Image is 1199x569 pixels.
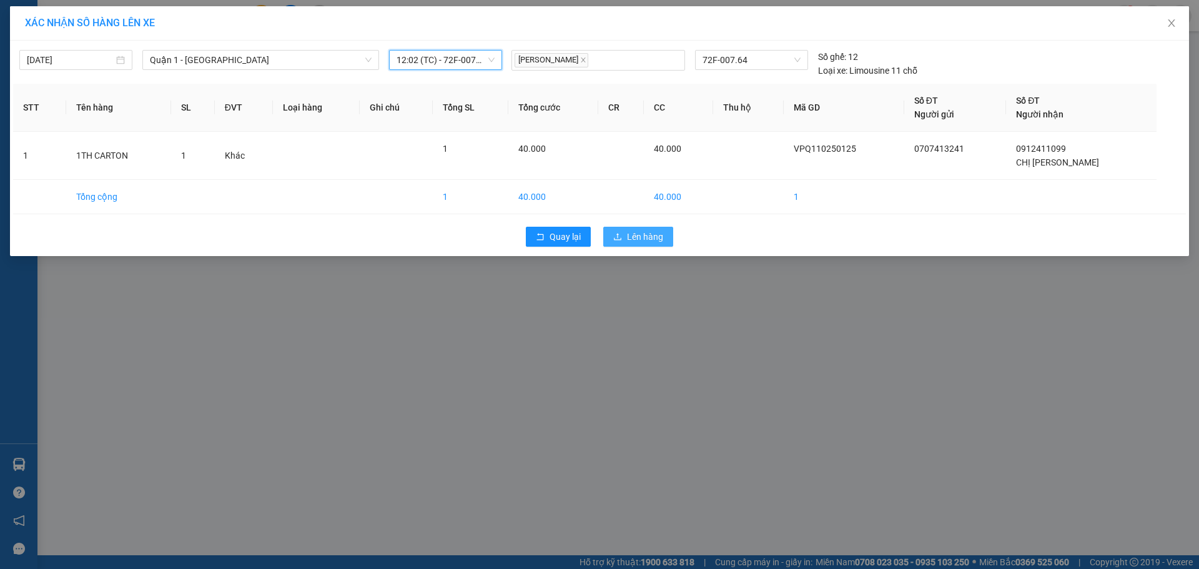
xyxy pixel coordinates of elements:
span: close [580,57,586,63]
span: 40.000 [654,144,681,154]
span: Số ghế: [818,50,846,64]
span: 1 [443,144,448,154]
td: 1TH CARTON [66,132,171,180]
span: Số ĐT [1016,96,1040,106]
div: CHỊ [PERSON_NAME] [146,56,247,86]
span: XÁC NHẬN SỐ HÀNG LÊN XE [25,17,155,29]
span: CHỊ [PERSON_NAME] [1016,157,1099,167]
td: 1 [13,132,66,180]
span: VPQ110250125 [794,144,856,154]
span: 0912411099 [1016,144,1066,154]
th: CC [644,84,713,132]
td: 1 [784,180,904,214]
th: SL [171,84,215,132]
th: Ghi chú [360,84,433,132]
td: 1 [433,180,508,214]
th: Tổng SL [433,84,508,132]
span: 12:02 (TC) - 72F-007.64 [397,51,495,69]
div: VP 18 [PERSON_NAME][GEOGRAPHIC_DATA] - [GEOGRAPHIC_DATA] [11,11,137,86]
div: 0912411099 [146,86,247,103]
th: Loại hàng [273,84,360,132]
span: Quận 1 - Vũng Tàu [150,51,372,69]
span: 72F-007.64 [703,51,800,69]
th: Mã GD [784,84,904,132]
th: CR [598,84,644,132]
span: close [1167,18,1177,28]
span: Lên hàng [627,230,663,244]
span: rollback [536,232,545,242]
th: Tên hàng [66,84,171,132]
button: Close [1154,6,1189,41]
span: 0707413241 [914,144,964,154]
th: ĐVT [215,84,273,132]
span: down [365,56,372,64]
span: Nhận: [146,12,176,25]
span: Gửi: [11,12,30,25]
th: Thu hộ [713,84,783,132]
td: Khác [215,132,273,180]
td: Tổng cộng [66,180,171,214]
td: 40.000 [644,180,713,214]
input: 13/10/2025 [27,53,114,67]
th: Tổng cước [508,84,599,132]
span: Người nhận [1016,109,1063,119]
span: upload [613,232,622,242]
span: Người gửi [914,109,954,119]
div: VP 36 [PERSON_NAME] - Bà Rịa [146,11,247,56]
div: 0707413241 [11,86,137,103]
span: 1 [181,151,186,161]
span: Loại xe: [818,64,847,77]
div: Limousine 11 chỗ [818,64,917,77]
td: 40.000 [508,180,599,214]
span: Số ĐT [914,96,938,106]
span: 40.000 [518,144,546,154]
div: 12 [818,50,858,64]
th: STT [13,84,66,132]
span: [PERSON_NAME] [515,53,588,67]
span: Quay lại [550,230,581,244]
button: uploadLên hàng [603,227,673,247]
button: rollbackQuay lại [526,227,591,247]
